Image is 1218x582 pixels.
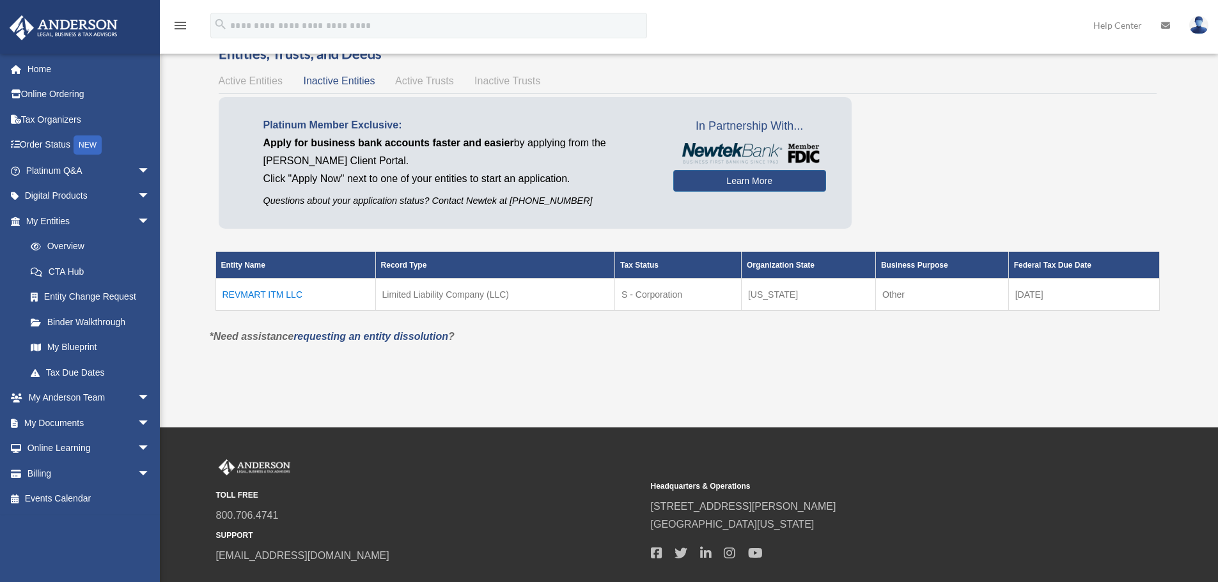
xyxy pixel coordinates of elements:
a: Billingarrow_drop_down [9,461,169,486]
td: Limited Liability Company (LLC) [375,279,615,310]
span: Active Trusts [395,75,454,86]
a: Platinum Q&Aarrow_drop_down [9,158,169,183]
a: Tax Organizers [9,107,169,132]
th: Organization State [741,252,875,279]
em: *Need assistance ? [210,331,455,342]
a: Online Ordering [9,82,169,107]
span: arrow_drop_down [137,385,163,411]
span: arrow_drop_down [137,208,163,234]
a: [STREET_ADDRESS][PERSON_NAME] [651,501,836,512]
a: 800.706.4741 [216,510,279,521]
small: Headquarters & Operations [651,480,1077,493]
small: TOLL FREE [216,489,642,502]
th: Entity Name [215,252,375,279]
a: My Blueprint [18,335,163,360]
a: requesting an entity dissolution [293,331,448,342]
img: Anderson Advisors Platinum Portal [6,15,121,40]
span: arrow_drop_down [137,183,163,210]
td: [DATE] [1008,279,1159,310]
p: Platinum Member Exclusive: [263,116,654,134]
span: arrow_drop_down [137,410,163,436]
span: arrow_drop_down [137,158,163,184]
div: NEW [74,135,102,155]
th: Business Purpose [875,252,1008,279]
p: by applying from the [PERSON_NAME] Client Portal. [263,134,654,170]
a: menu [173,22,188,33]
a: Overview [18,234,157,259]
a: Binder Walkthrough [18,309,163,335]
a: Home [9,56,169,82]
a: My Anderson Teamarrow_drop_down [9,385,169,411]
a: Entity Change Request [18,284,163,310]
a: Events Calendar [9,486,169,512]
a: Online Learningarrow_drop_down [9,436,169,461]
p: Click "Apply Now" next to one of your entities to start an application. [263,170,654,188]
small: SUPPORT [216,529,642,542]
a: Learn More [673,170,826,192]
td: S - Corporation [615,279,742,310]
span: arrow_drop_down [137,436,163,462]
span: Inactive Entities [303,75,375,86]
a: My Documentsarrow_drop_down [9,410,169,436]
img: User Pic [1189,16,1208,34]
a: Order StatusNEW [9,132,169,158]
span: Apply for business bank accounts faster and easier [263,137,514,148]
span: Inactive Trusts [474,75,540,86]
a: [EMAIL_ADDRESS][DOMAIN_NAME] [216,550,389,561]
h3: Entities, Trusts, and Deeds [219,44,1157,64]
span: Active Entities [219,75,283,86]
th: Record Type [375,252,615,279]
a: My Entitiesarrow_drop_down [9,208,163,234]
span: arrow_drop_down [137,461,163,487]
td: Other [875,279,1008,310]
td: [US_STATE] [741,279,875,310]
p: Questions about your application status? Contact Newtek at [PHONE_NUMBER] [263,193,654,209]
i: menu [173,18,188,33]
i: search [214,17,228,31]
a: Tax Due Dates [18,360,163,385]
a: [GEOGRAPHIC_DATA][US_STATE] [651,519,815,530]
img: NewtekBankLogoSM.png [680,143,820,164]
a: Digital Productsarrow_drop_down [9,183,169,209]
td: REVMART ITM LLC [215,279,375,310]
th: Federal Tax Due Date [1008,252,1159,279]
a: CTA Hub [18,259,163,284]
th: Tax Status [615,252,742,279]
span: In Partnership With... [673,116,826,137]
img: Anderson Advisors Platinum Portal [216,459,293,476]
